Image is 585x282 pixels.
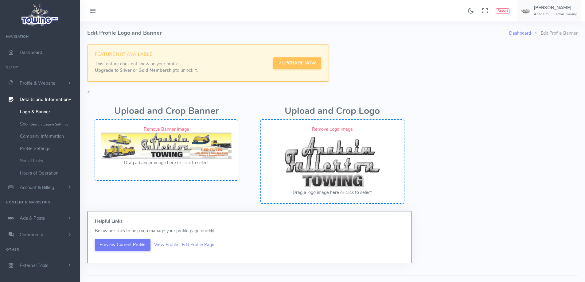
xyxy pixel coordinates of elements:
h6: Anaheim Fullerton Towing [534,12,577,16]
span: Profile & Website [20,80,55,86]
button: Preview Current Profile [95,239,150,251]
a: Dashboard [509,30,531,36]
a: Remove Logo Image [312,126,353,132]
button: Drag a banner image here or click to select [124,160,209,166]
small: Search Engine Settings [31,122,68,127]
img: Current Banner [101,133,232,159]
a: Hours of Operation [15,167,80,179]
h4: Feature Not Available [95,52,198,57]
h2: Upload and Crop Logo [260,106,404,116]
a: View Profile [154,241,178,248]
span: Account & Billing [20,184,54,191]
li: Edit Profile Banner [531,30,578,37]
a: Seo -Search Engine Settings [15,118,80,130]
p: Below are links to help you manage your profile page quickly. [95,228,404,234]
img: Current Logo [279,133,385,188]
button: Report [496,8,509,14]
a: Company Information [15,130,80,142]
h5: Helpful Links [95,219,404,224]
span: Details and Information [20,97,69,103]
button: Drag a logo image here or click to select [293,189,372,196]
p: This feature does not show on your profile. to unlock it. [95,61,198,74]
a: Edit Profile Page [182,241,214,248]
strong: Upgrade to Silver or Gold Membership [95,67,175,73]
img: user-image [521,8,531,14]
a: Profile Settings [15,142,80,155]
h2: Upload and Crop Banner [95,106,238,116]
h5: [PERSON_NAME] [534,5,577,10]
span: Ads & Posts [20,215,45,221]
span: External Tools [20,262,48,268]
a: Social Links [15,155,80,167]
span: Community [20,232,43,238]
img: logo [19,2,61,28]
span: Dashboard [20,49,42,56]
a: Remove Banner Image [144,126,189,132]
a: Upgrade Now [273,57,321,69]
a: Logo & Banner [15,106,80,118]
h4: Edit Profile Logo and Banner [87,21,509,44]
